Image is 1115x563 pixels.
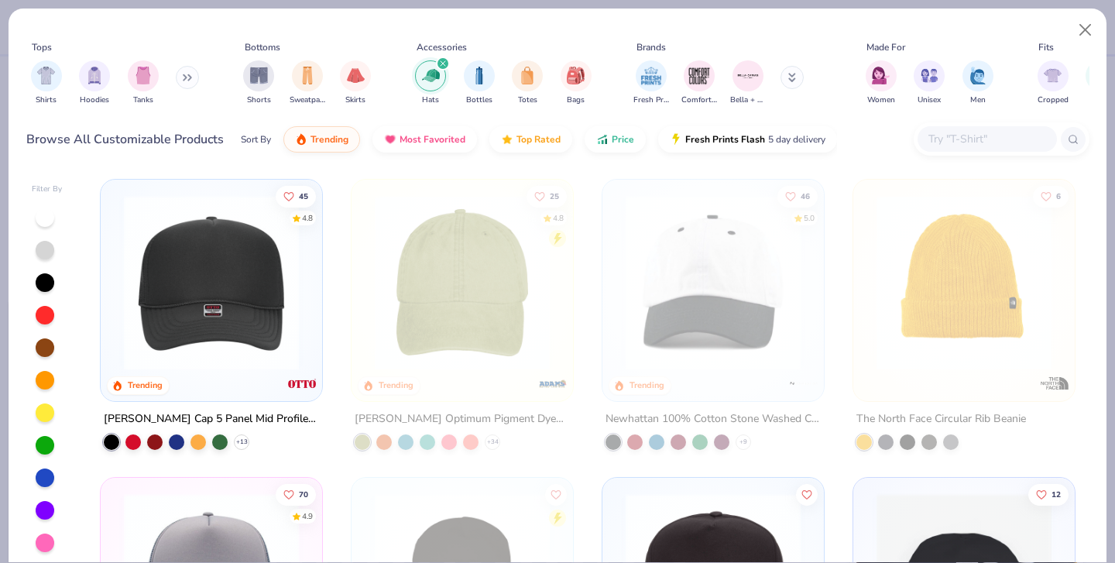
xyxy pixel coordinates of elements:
[417,40,467,54] div: Accessories
[80,94,109,106] span: Hoodies
[681,60,717,106] button: filter button
[866,40,905,54] div: Made For
[1028,483,1069,505] button: Like
[670,133,682,146] img: flash.gif
[519,67,536,84] img: Totes Image
[247,94,271,106] span: Shorts
[290,60,325,106] div: filter for Sweatpants
[1056,192,1061,200] span: 6
[640,64,663,88] img: Fresh Prints Image
[299,67,316,84] img: Sweatpants Image
[1033,185,1069,207] button: Like
[303,212,314,224] div: 4.8
[79,60,110,106] div: filter for Hoodies
[245,40,280,54] div: Bottoms
[422,67,440,84] img: Hats Image
[32,184,63,195] div: Filter By
[300,192,309,200] span: 45
[969,67,986,84] img: Men Image
[872,67,890,84] img: Women Image
[856,410,1026,429] div: The North Face Circular Rib Beanie
[768,131,825,149] span: 5 day delivery
[567,94,585,106] span: Bags
[914,60,945,106] div: filter for Unisex
[79,60,110,106] button: filter button
[283,126,360,153] button: Trending
[37,67,55,84] img: Shirts Image
[618,195,808,370] img: d77f1ec2-bb90-48d6-8f7f-dc067ae8652d
[347,67,365,84] img: Skirts Image
[585,126,646,153] button: Price
[512,60,543,106] div: filter for Totes
[633,60,669,106] button: filter button
[345,94,365,106] span: Skirts
[730,94,766,106] span: Bella + Canvas
[471,67,488,84] img: Bottles Image
[501,133,513,146] img: TopRated.gif
[688,64,711,88] img: Comfort Colors Image
[250,67,268,84] img: Shorts Image
[104,410,319,429] div: [PERSON_NAME] Cap 5 Panel Mid Profile Mesh Back Trucker Hat
[962,60,993,106] button: filter button
[31,60,62,106] button: filter button
[464,60,495,106] button: filter button
[739,438,747,447] span: + 9
[537,368,568,399] img: Adams logo
[914,60,945,106] button: filter button
[466,94,492,106] span: Bottles
[777,185,818,207] button: Like
[612,133,634,146] span: Price
[276,185,317,207] button: Like
[276,483,317,505] button: Like
[550,192,559,200] span: 25
[400,133,465,146] span: Most Favorited
[685,133,765,146] span: Fresh Prints Flash
[241,132,271,146] div: Sort By
[527,185,567,207] button: Like
[135,67,152,84] img: Tanks Image
[36,94,57,106] span: Shirts
[340,60,371,106] div: filter for Skirts
[310,133,348,146] span: Trending
[796,483,818,505] button: Like
[918,94,941,106] span: Unisex
[658,126,837,153] button: Fresh Prints Flash5 day delivery
[1038,40,1054,54] div: Fits
[970,94,986,106] span: Men
[422,94,439,106] span: Hats
[545,483,567,505] button: Like
[927,130,1046,148] input: Try "T-Shirt"
[26,130,224,149] div: Browse All Customizable Products
[606,410,821,429] div: Newhattan 100% Cotton Stone Washed Cap
[1044,67,1062,84] img: Cropped Image
[415,60,446,106] div: filter for Hats
[487,438,499,447] span: + 34
[633,94,669,106] span: Fresh Prints
[128,60,159,106] div: filter for Tanks
[32,40,52,54] div: Tops
[286,368,317,399] img: Otto Cap logo
[869,195,1059,370] img: cf8c69f8-3355-4146-836f-282b7eb0ccaa
[681,60,717,106] div: filter for Comfort Colors
[1038,368,1069,399] img: The North Face logo
[730,60,766,106] div: filter for Bella + Canvas
[866,60,897,106] button: filter button
[788,368,819,399] img: Newhattan logo
[367,195,557,370] img: 5bced5f3-53ea-498b-b5f0-228ec5730a9c
[804,212,815,224] div: 5.0
[415,60,446,106] button: filter button
[801,192,810,200] span: 46
[290,60,325,106] button: filter button
[116,195,307,370] img: 31d1171b-c302-40d8-a1fe-679e4cf1ca7b
[1071,15,1100,45] button: Close
[736,64,760,88] img: Bella + Canvas Image
[730,60,766,106] button: filter button
[553,212,564,224] div: 4.8
[290,94,325,106] span: Sweatpants
[128,60,159,106] button: filter button
[681,94,717,106] span: Comfort Colors
[518,94,537,106] span: Totes
[512,60,543,106] button: filter button
[1038,60,1069,106] div: filter for Cropped
[300,490,309,498] span: 70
